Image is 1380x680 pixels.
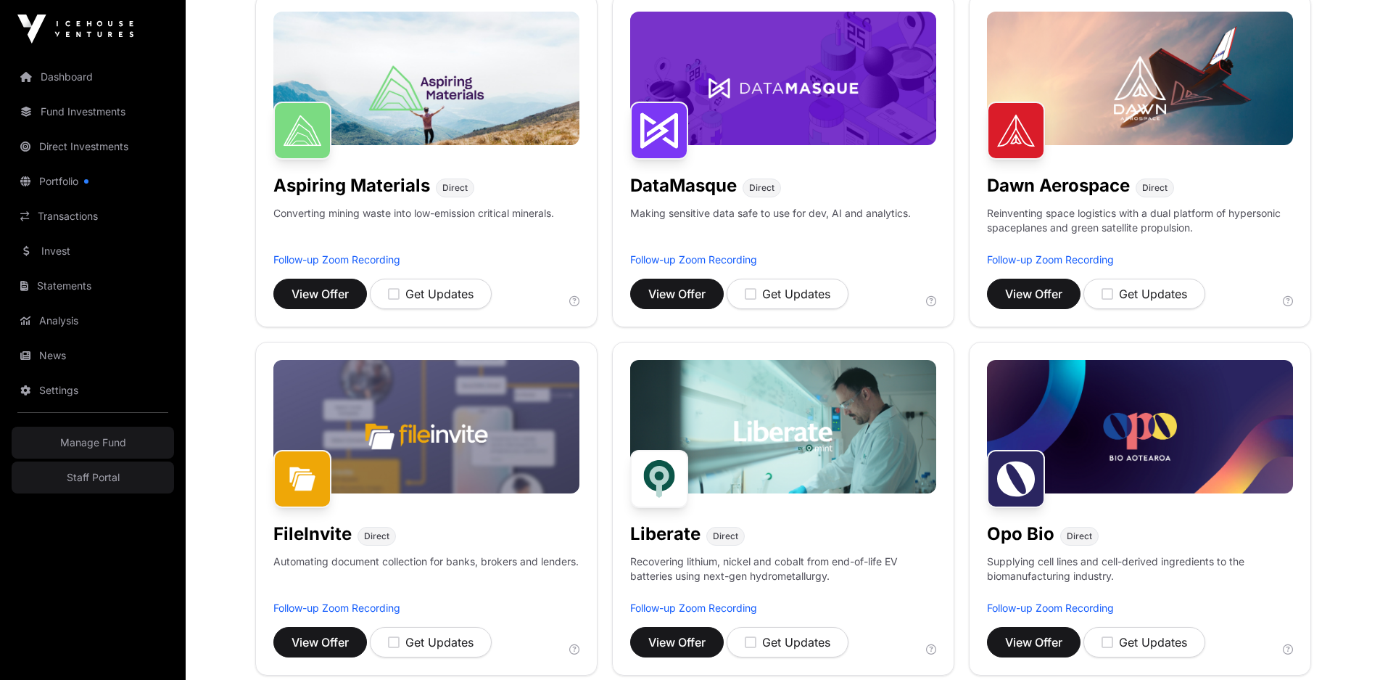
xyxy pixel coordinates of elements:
[987,602,1114,614] a: Follow-up Zoom Recording
[12,374,174,406] a: Settings
[273,102,331,160] img: Aspiring Materials
[987,450,1045,508] img: Opo Bio
[630,12,936,145] img: DataMasque-Banner.jpg
[1005,634,1062,651] span: View Offer
[388,285,474,303] div: Get Updates
[442,182,468,194] span: Direct
[273,253,400,266] a: Follow-up Zoom Recording
[12,131,174,163] a: Direct Investments
[630,360,936,493] img: Liberate-Banner.jpg
[273,554,579,601] p: Automating document collection for banks, brokers and lenders.
[987,253,1114,266] a: Follow-up Zoom Recording
[12,427,174,459] a: Manage Fund
[1102,285,1187,303] div: Get Updates
[17,15,133,44] img: Icehouse Ventures Logo
[713,531,738,542] span: Direct
[1142,182,1168,194] span: Direct
[727,279,848,309] button: Get Updates
[273,279,367,309] button: View Offer
[273,602,400,614] a: Follow-up Zoom Recording
[364,531,389,542] span: Direct
[648,285,706,303] span: View Offer
[749,182,774,194] span: Direct
[273,360,579,493] img: File-Invite-Banner.jpg
[1307,610,1380,680] iframe: Chat Widget
[630,450,688,508] img: Liberate
[630,554,936,601] p: Recovering lithium, nickel and cobalt from end-of-life EV batteries using next-gen hydrometallurgy.
[630,206,911,253] p: Making sensitive data safe to use for dev, AI and analytics.
[12,200,174,232] a: Transactions
[727,627,848,658] button: Get Updates
[630,602,757,614] a: Follow-up Zoom Recording
[987,102,1045,160] img: Dawn Aerospace
[12,462,174,493] a: Staff Portal
[370,279,492,309] button: Get Updates
[987,523,1054,546] h1: Opo Bio
[630,253,757,266] a: Follow-up Zoom Recording
[648,634,706,651] span: View Offer
[630,523,701,546] h1: Liberate
[987,12,1293,145] img: Dawn-Banner.jpg
[987,360,1293,493] img: Opo-Bio-Banner.jpg
[12,235,174,267] a: Invest
[12,165,174,197] a: Portfolio
[630,279,724,309] button: View Offer
[745,634,830,651] div: Get Updates
[987,627,1081,658] button: View Offer
[273,12,579,145] img: Aspiring-Banner.jpg
[292,634,349,651] span: View Offer
[1102,634,1187,651] div: Get Updates
[987,206,1293,253] p: Reinventing space logistics with a dual platform of hypersonic spaceplanes and green satellite pr...
[12,270,174,302] a: Statements
[273,627,367,658] button: View Offer
[12,305,174,337] a: Analysis
[1005,285,1062,303] span: View Offer
[12,96,174,128] a: Fund Investments
[630,174,737,197] h1: DataMasque
[987,279,1081,309] button: View Offer
[12,61,174,93] a: Dashboard
[273,450,331,508] img: FileInvite
[1067,531,1092,542] span: Direct
[987,174,1130,197] h1: Dawn Aerospace
[12,340,174,372] a: News
[745,285,830,303] div: Get Updates
[292,285,349,303] span: View Offer
[630,102,688,160] img: DataMasque
[370,627,492,658] button: Get Updates
[987,554,1293,583] p: Supplying cell lines and cell-derived ingredients to the biomanufacturing industry.
[273,174,430,197] h1: Aspiring Materials
[1083,279,1205,309] button: Get Updates
[273,523,352,546] h1: FileInvite
[1083,627,1205,658] button: Get Updates
[388,634,474,651] div: Get Updates
[273,206,554,253] p: Converting mining waste into low-emission critical minerals.
[630,627,724,658] button: View Offer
